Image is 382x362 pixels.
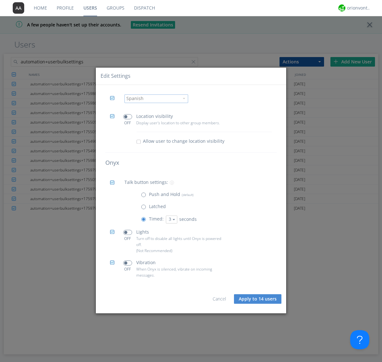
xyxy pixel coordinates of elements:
p: Timed: [149,215,164,222]
img: 373638.png [13,2,24,14]
p: Vibration [136,259,156,266]
p: Display user's location to other group members. [136,120,224,126]
span: seconds [179,216,197,222]
img: caret-down-sm.svg [183,98,185,99]
span: (default) [180,192,194,197]
div: Edit Settings [101,72,131,80]
p: (Not Recommended) [136,248,224,254]
img: 29d36aed6fa347d5a1537e7736e6aa13 [338,4,345,11]
p: Lights [136,228,149,235]
button: Apply to 14 users [234,294,281,304]
div: OFF [120,120,135,126]
span: Allow user to change location visibility [143,138,224,144]
div: OFF [120,236,135,241]
div: OFF [120,266,135,272]
div: Spanish [126,96,179,102]
button: 3 [166,215,177,223]
p: Talk button settings: [124,179,168,186]
p: Latched [149,203,166,210]
a: Cancel [213,296,226,302]
p: Push and Hold [149,191,194,198]
p: Location visibility [136,113,173,120]
h4: Onyx [105,160,277,166]
div: orionvontas+atlas+automation+org2 [347,5,371,11]
p: Turn off to disable all lights until Onyx is powered off. [136,235,224,248]
p: When Onyx is silenced, vibrate on incoming messages. [136,266,224,278]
